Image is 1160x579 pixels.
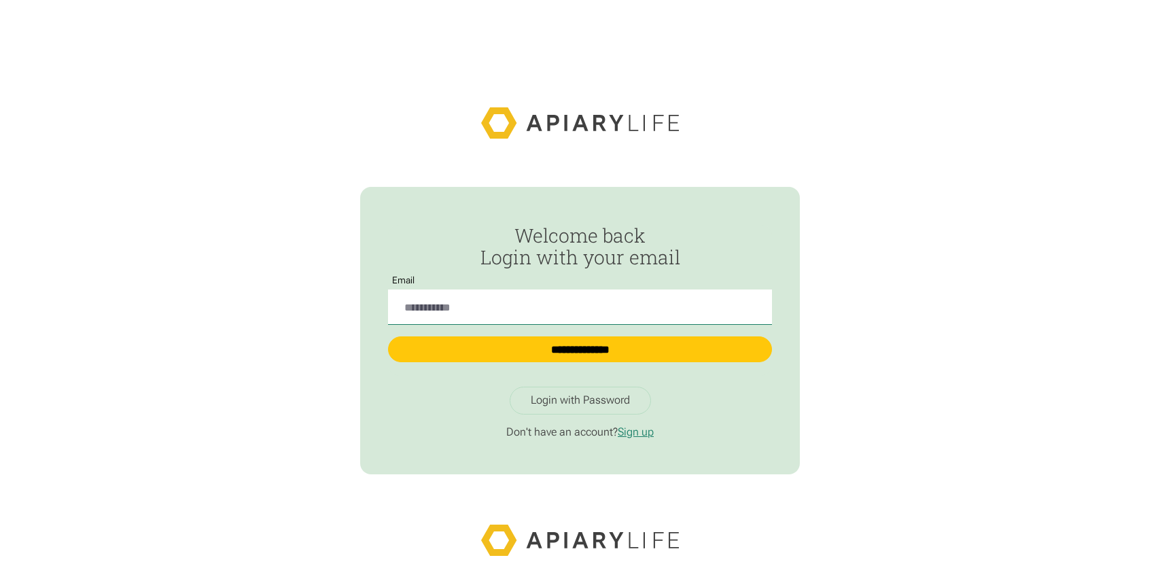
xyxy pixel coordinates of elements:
[388,425,773,439] p: Don't have an account?
[388,275,419,285] label: Email
[388,225,773,376] form: Passwordless Login
[388,225,773,267] h2: Welcome back Login with your email
[618,425,654,438] a: Sign up
[531,393,630,407] div: Login with Password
